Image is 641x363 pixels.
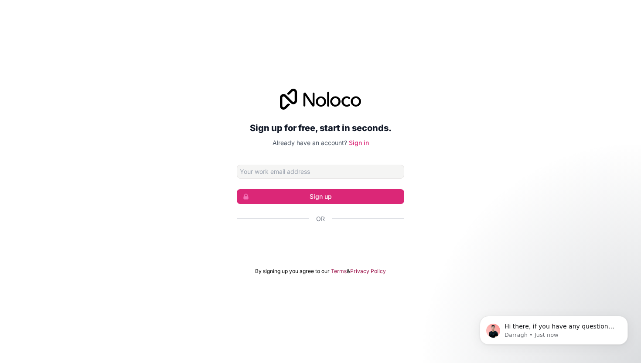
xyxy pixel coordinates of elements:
a: Terms [331,268,347,275]
span: By signing up you agree to our [255,268,330,275]
span: Already have an account? [273,139,347,146]
iframe: Botão "Fazer login com o Google" [232,233,409,252]
span: Or [316,214,325,223]
input: Email address [237,165,404,179]
a: Privacy Policy [350,268,386,275]
h2: Sign up for free, start in seconds. [237,120,404,136]
button: Sign up [237,189,404,204]
a: Sign in [349,139,369,146]
span: & [347,268,350,275]
iframe: Intercom notifications message [467,297,641,359]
